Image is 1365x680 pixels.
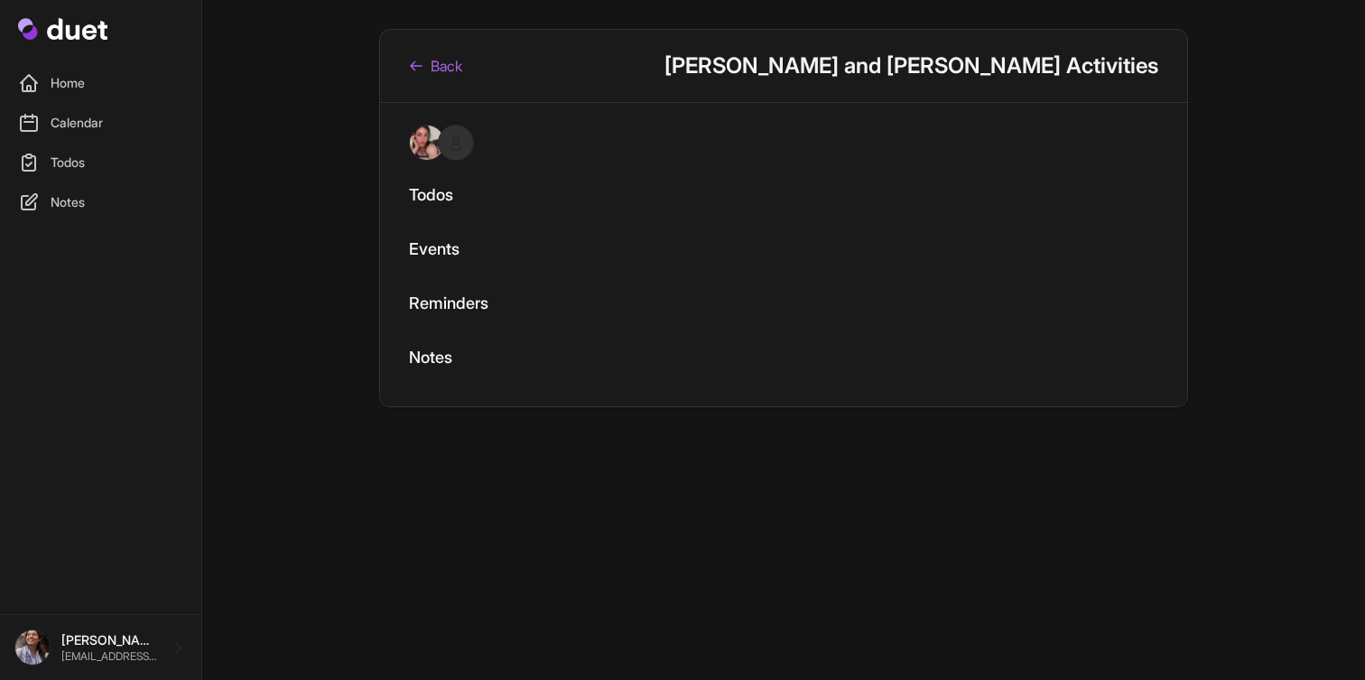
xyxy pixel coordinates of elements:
h2: Notes [409,345,1158,370]
a: Notes [11,184,190,220]
a: Todos [11,144,190,181]
a: [PERSON_NAME] [EMAIL_ADDRESS][DOMAIN_NAME] [14,629,187,666]
h2: Todos [409,182,1158,208]
a: Home [11,65,190,101]
a: Calendar [11,105,190,141]
h2: Events [409,237,1158,262]
h1: [PERSON_NAME] and [PERSON_NAME] Activities [664,51,1158,80]
p: [EMAIL_ADDRESS][DOMAIN_NAME] [61,649,158,664]
img: 6991e956c255715c92f44446385bd47c.jpg [409,125,445,161]
p: [PERSON_NAME] [61,631,158,649]
h2: Reminders [409,291,1158,316]
a: Back [409,55,462,77]
img: IMG_7956.png [14,629,51,666]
